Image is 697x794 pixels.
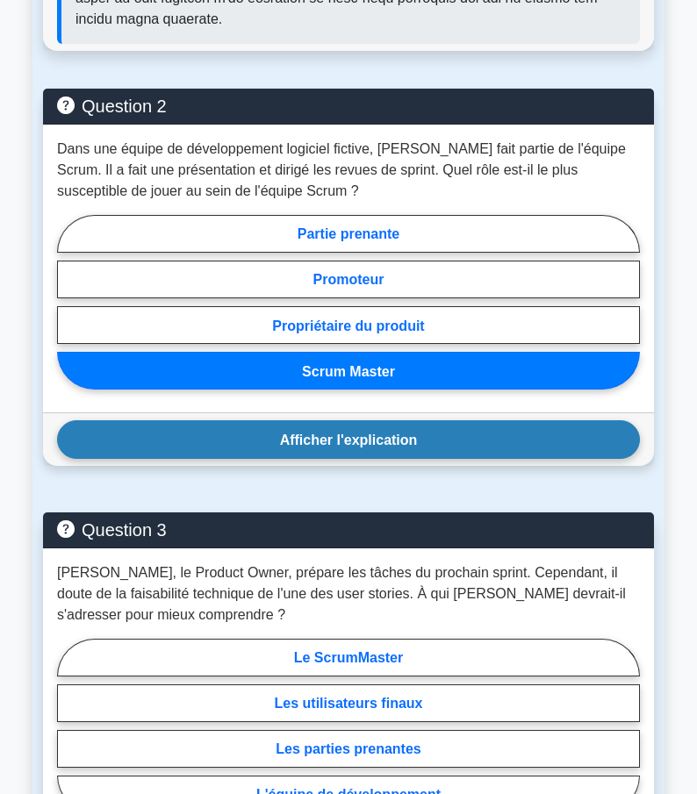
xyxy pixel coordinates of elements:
[82,97,167,116] font: Question 2
[302,363,395,378] font: Scrum Master
[280,433,418,447] font: Afficher l'explication
[313,272,384,287] font: Promoteur
[57,565,626,622] font: [PERSON_NAME], le Product Owner, prépare les tâches du prochain sprint. Cependant, il doute de la...
[294,650,404,665] font: Le ScrumMaster
[276,741,420,756] font: Les parties prenantes
[57,420,640,458] button: Afficher l'explication
[275,696,423,711] font: Les utilisateurs finaux
[57,141,626,198] font: Dans une équipe de développement logiciel fictive, [PERSON_NAME] fait partie de l'équipe Scrum. I...
[272,318,424,333] font: Propriétaire du produit
[82,520,167,540] font: Question 3
[298,226,399,241] font: Partie prenante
